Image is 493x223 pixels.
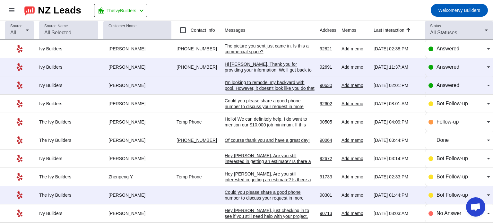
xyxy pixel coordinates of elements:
[10,30,16,35] span: All
[16,191,23,199] mat-icon: Yelp
[16,81,23,89] mat-icon: Yelp
[430,30,457,35] span: All Statuses
[374,101,420,107] div: [DATE] 08:01:AM
[342,64,368,70] div: Add memo
[39,64,98,70] div: Ivy Builders
[10,24,22,28] mat-label: Source
[38,6,81,15] div: NZ Leads
[16,100,23,107] mat-icon: Yelp
[44,24,68,28] mat-label: Source Name
[342,101,368,107] div: Add memo
[374,64,420,70] div: [DATE] 11:37:AM
[177,64,217,70] a: [PHONE_NUMBER]
[225,43,315,55] div: The picture you sent just came in. Is this a commercial space?
[39,210,98,216] div: Ivy Builders
[438,8,457,13] span: Welcome
[8,6,15,14] mat-icon: menu
[225,98,315,115] div: Could you please share a good phone number to discuss your request in more detail?​
[39,82,98,88] div: Ivy Builders
[374,82,420,88] div: [DATE] 02:01:PM
[39,137,98,143] div: The Ivy Builders
[103,174,171,180] div: Zhenpeng Y.
[39,46,98,52] div: Ivy Builders
[320,156,336,161] div: 92672
[98,7,105,14] mat-icon: location_city
[103,64,171,70] div: [PERSON_NAME]
[177,46,217,51] a: [PHONE_NUMBER]
[342,21,374,40] th: Memos
[39,156,98,161] div: Ivy Builders
[320,46,336,52] div: 92821
[466,197,485,217] div: Open chat
[374,210,420,216] div: [DATE] 08:03:AM
[342,156,368,161] div: Add memo
[103,101,171,107] div: [PERSON_NAME]
[320,82,336,88] div: 90630
[374,27,404,33] div: Last Interaction
[437,64,459,70] span: Answered
[39,192,98,198] div: The Ivy Builders
[225,116,315,145] div: Hello! We can definitely help, I do want to mention our $10,000 job minimum. If this sounds reaso...
[103,192,171,198] div: [PERSON_NAME]
[103,46,171,52] div: [PERSON_NAME]
[342,174,368,180] div: Add memo
[39,101,98,107] div: Ivy Builders
[430,24,441,28] mat-label: Status
[342,137,368,143] div: Add memo
[16,118,23,126] mat-icon: Yelp
[437,210,461,216] span: No Answer
[320,192,336,198] div: 90301
[320,21,342,40] th: Address
[16,173,23,181] mat-icon: Yelp
[437,119,459,124] span: Follow-up
[437,156,468,161] span: Bot Follow-up
[225,61,315,79] div: Hi [PERSON_NAME], Thank you for providing your information! We'll get back to you as soon as poss...
[39,174,98,180] div: The Ivy Builders
[342,46,368,52] div: Add memo
[39,119,98,125] div: The Ivy Builders
[108,24,136,28] mat-label: Customer Name
[103,210,171,216] div: [PERSON_NAME]
[320,210,336,216] div: 90713
[437,101,468,106] span: Bot Follow-up
[437,192,468,198] span: Bot Follow-up
[94,4,147,17] button: TheIvyBuilders
[16,155,23,162] mat-icon: Yelp
[374,137,420,143] div: [DATE] 03:44:PM
[44,29,93,37] input: All Selected
[177,138,217,143] a: [PHONE_NUMBER]
[225,171,315,188] div: Hey [PERSON_NAME], Are you still interested in getting an estimate? Is there a good number to rea...
[225,137,315,143] div: Of course thank you and have a great day!
[374,174,420,180] div: [DATE] 02:33:PM
[138,7,145,14] mat-icon: chevron_left
[374,192,420,198] div: [DATE] 01:44:PM
[225,21,320,40] th: Messages
[103,82,171,88] div: [PERSON_NAME]
[189,27,215,33] label: Contact Info
[16,63,23,71] mat-icon: Yelp
[103,156,171,161] div: [PERSON_NAME]
[16,210,23,217] mat-icon: Yelp
[342,210,368,216] div: Add memo
[177,119,202,124] a: Temp Phone
[374,46,420,52] div: [DATE] 02:38:PM
[374,119,420,125] div: [DATE] 04:09:PM
[437,174,468,179] span: Bot Follow-up
[438,6,480,15] span: Ivy Builders
[342,82,368,88] div: Add memo
[16,136,23,144] mat-icon: Yelp
[437,82,459,88] span: Answered
[437,137,449,143] span: Done
[320,174,336,180] div: 91733
[437,46,459,51] span: Answered
[177,174,202,179] a: Temp Phone
[320,101,336,107] div: 92602
[24,5,35,16] img: logo
[342,192,368,198] div: Add memo
[103,137,171,143] div: [PERSON_NAME]
[107,6,136,15] span: TheIvyBuilders
[320,119,336,125] div: 90505
[320,137,336,143] div: 90064
[225,189,315,207] div: Could you please share a good phone number to discuss your request in more detail?​
[16,45,23,53] mat-icon: Yelp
